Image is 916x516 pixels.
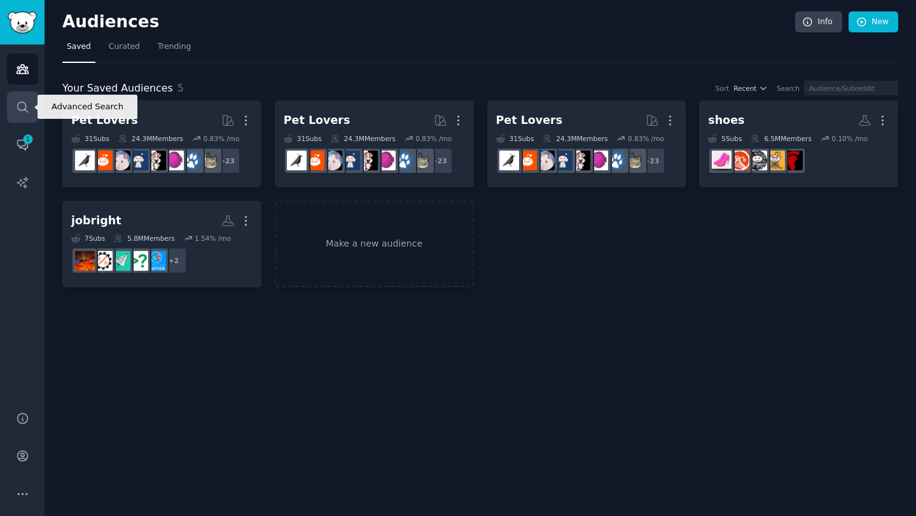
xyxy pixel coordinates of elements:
img: birding [499,151,519,170]
span: Recent [733,84,756,93]
img: cats [200,151,219,170]
span: Curated [109,41,140,53]
div: + 2 [160,247,187,274]
div: 5.8M Members [114,234,174,243]
a: jobright7Subs5.8MMembers1.54% /mo+2startupbuffercscareerquestionsresumesEngineeringResumesrecruit... [62,201,261,288]
img: dogs [182,151,202,170]
img: dogswithjobs [128,151,148,170]
a: 1 [7,129,38,160]
img: RATS [111,151,130,170]
span: Trending [158,41,191,53]
img: dogs [394,151,413,170]
img: cats [412,151,431,170]
img: resumes [111,251,130,271]
img: cscareerquestions [128,251,148,271]
img: RunningShoeGeeks [765,151,785,170]
div: Pet Lovers [71,112,138,128]
a: Curated [104,37,144,63]
span: 5 [177,82,184,94]
img: dogswithjobs [553,151,572,170]
img: BarefootRunning [783,151,803,170]
div: + 23 [214,147,240,174]
span: Your Saved Audiences [62,81,173,97]
img: parrots [358,151,378,170]
div: 6.5M Members [751,134,811,143]
div: 7 Sub s [71,234,105,243]
div: 0.10 % /mo [831,134,868,143]
img: startupbuffer [146,251,166,271]
div: + 23 [426,147,453,174]
div: 24.3M Members [543,134,607,143]
a: New [849,11,898,33]
img: birding [75,151,95,170]
a: Pet Lovers31Subs24.3MMembers0.83% /mo+23catsdogsAquariumsparrotsdogswithjobsRATSBeardedDragonsbir... [487,100,686,187]
div: 5 Sub s [708,134,742,143]
img: Sneakers [747,151,767,170]
img: BeardedDragons [93,151,113,170]
img: BBallShoes [730,151,749,170]
div: Sort [716,84,730,93]
div: 0.83 % /mo [628,134,664,143]
img: BeardedDragons [305,151,324,170]
img: dogswithjobs [340,151,360,170]
div: Pet Lovers [284,112,350,128]
img: RATS [323,151,342,170]
img: parrots [146,151,166,170]
div: jobright [71,213,121,229]
h2: Audiences [62,12,795,32]
div: 24.3M Members [331,134,396,143]
a: Pet Lovers31Subs24.3MMembers0.83% /mo+23catsdogsAquariumsparrotsdogswithjobsRATSBeardedDragonsbir... [62,100,261,187]
div: 31 Sub s [496,134,534,143]
a: Make a new audience [275,201,474,288]
div: Pet Lovers [496,112,563,128]
a: Trending [153,37,195,63]
div: 31 Sub s [71,134,109,143]
img: Aquariums [164,151,184,170]
span: 1 [22,135,34,144]
img: RATS [535,151,555,170]
img: Shoes [712,151,732,170]
div: 0.83 % /mo [203,134,239,143]
img: Aquariums [376,151,396,170]
a: shoes5Subs6.5MMembers0.10% /moBarefootRunningRunningShoeGeeksSneakersBBallShoesShoes [699,100,898,187]
div: Search [777,84,800,93]
img: recruitinghell [75,251,95,271]
img: Aquariums [588,151,608,170]
img: birding [287,151,307,170]
span: Saved [67,41,91,53]
a: Pet Lovers31Subs24.3MMembers0.83% /mo+23catsdogsAquariumsparrotsdogswithjobsRATSBeardedDragonsbir... [275,100,474,187]
img: EngineeringResumes [93,251,113,271]
input: Audience/Subreddit [804,81,898,95]
img: dogs [606,151,626,170]
img: GummySearch logo [8,11,37,34]
img: cats [624,151,644,170]
div: 31 Sub s [284,134,322,143]
button: Recent [733,84,768,93]
div: 24.3M Members [118,134,183,143]
a: Saved [62,37,95,63]
div: + 23 [639,147,665,174]
img: BeardedDragons [517,151,537,170]
img: parrots [571,151,590,170]
div: 0.83 % /mo [415,134,452,143]
a: Info [795,11,842,33]
div: 1.54 % /mo [195,234,231,243]
div: shoes [708,112,744,128]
